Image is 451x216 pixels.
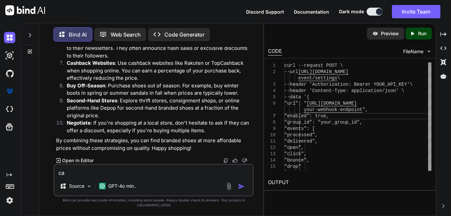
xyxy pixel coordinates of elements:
span: "url": " [284,101,307,106]
span: "drop" [284,164,301,169]
strong: Buy Off-Season [67,82,105,89]
p: : Purchase shoes out of season. For example, buy winter boots in spring or summer sandals in fall... [67,82,252,97]
div: 1 [268,62,276,69]
img: Pick Models [86,183,92,189]
div: 10 [268,132,276,138]
img: dislike [242,158,247,163]
div: CODE [268,48,282,55]
img: githubDark [4,68,15,79]
span: [URL][DOMAIN_NAME] [298,69,348,74]
img: cloudideIcon [4,104,15,115]
p: : If you're shopping at a local store, don't hesitate to ask if they can offer a discount, especi... [67,119,252,134]
p: Bind AI [69,31,87,39]
p: Preview [381,30,399,37]
strong: Negotiate [67,120,91,126]
p: Open in Editor [62,157,94,164]
img: attachment [225,182,233,190]
span: "group_id": "your_group_id", [284,120,362,125]
span: "delivered", [284,139,318,144]
div: 4 [268,88,276,94]
div: 2 [268,69,276,75]
img: preview [372,31,378,37]
p: Run [418,30,426,37]
div: 14 [268,157,276,163]
img: like [232,158,238,163]
div: 9 [268,126,276,132]
div: 11 [268,138,276,145]
span: "click", [284,151,307,157]
span: \ [410,82,412,87]
h2: OUTPUT [264,175,435,190]
span: --header 'Authorization: Bearer YOUR_API_KEY' [284,82,410,87]
button: Documentation [294,8,329,15]
div: 16 [268,170,276,176]
span: "open", [284,145,304,150]
p: By combining these strategies, you can find branded shoes at more affordable prices without compr... [56,137,252,152]
p: Source [69,183,84,189]
p: GPT-4o min.. [108,183,136,189]
p: : Use cashback websites like Rakuten or TopCashback when shopping online. You can earn a percenta... [67,59,252,82]
img: darkAi-studio [4,50,15,61]
span: --header 'Content-Type: application/json' \ [284,88,404,93]
img: GPT-4o mini [99,183,106,189]
span: curl --request POST \ [284,63,343,68]
img: Bind AI [5,5,45,15]
strong: Second-Hand Stores [67,97,117,104]
span: --url [284,69,298,74]
span: [URL][DOMAIN_NAME] [307,101,357,106]
span: Discord Support [246,9,284,15]
div: 12 [268,145,276,151]
span: ", [363,107,368,112]
div: 13 [268,151,276,157]
img: darkChat [4,32,15,43]
img: chevron down [426,49,432,54]
span: your-webhook-endpoint [304,107,362,112]
div: 3 [268,81,276,88]
button: Discord Support [246,8,284,15]
div: 5 [268,94,276,100]
div: 7 [268,113,276,119]
span: Documentation [294,9,329,15]
div: 15 [268,163,276,170]
img: copy [223,158,228,163]
span: event/settings [298,75,337,81]
div: 8 [268,119,276,126]
div: 6 [268,100,276,107]
img: premium [4,86,15,97]
p: : Explore thrift stores, consignment shops, or online platforms like Depop for second-hand brande... [67,97,252,120]
img: icon [238,183,245,190]
span: FileName [403,48,423,55]
span: --data '{ [284,94,310,100]
img: settings [4,195,15,206]
p: Code Generator [164,31,205,39]
span: "processed", [284,132,318,138]
span: \ [337,75,340,81]
span: Dark mode [339,8,364,15]
p: : Follow brands on social media and subscribe to their newsletters. They often announce flash sal... [67,37,252,60]
strong: Cashback Websites [67,60,115,66]
span: ] [284,170,287,175]
p: Web Search [111,31,141,39]
span: "bounce", [284,158,310,163]
span: "enabled": true, [284,113,329,119]
p: Bind can provide inaccurate information, including about people. Always double-check its answers.... [53,198,254,208]
span: "events": [ [284,126,315,131]
button: Invite Team [392,5,440,18]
